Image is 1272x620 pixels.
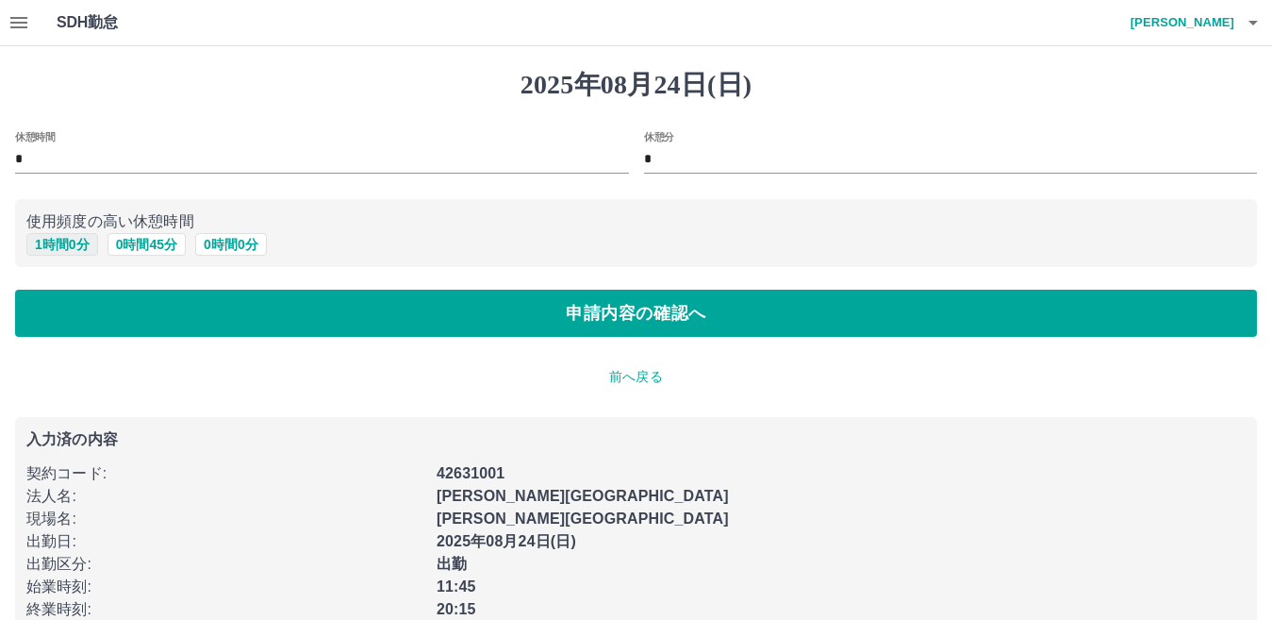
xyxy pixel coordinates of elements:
b: 42631001 [437,465,504,481]
p: 前へ戻る [15,367,1257,387]
b: [PERSON_NAME][GEOGRAPHIC_DATA] [437,488,729,504]
p: 出勤日 : [26,530,425,553]
b: 出勤 [437,556,467,572]
p: 契約コード : [26,462,425,485]
p: 始業時刻 : [26,576,425,598]
label: 休憩分 [644,129,674,143]
b: 20:15 [437,601,476,617]
p: 入力済の内容 [26,432,1246,447]
h1: 2025年08月24日(日) [15,69,1257,101]
button: 0時間0分 [195,233,267,256]
button: 申請内容の確認へ [15,290,1257,337]
button: 0時間45分 [107,233,186,256]
b: 11:45 [437,578,476,595]
label: 休憩時間 [15,129,55,143]
p: 現場名 : [26,508,425,530]
p: 法人名 : [26,485,425,508]
button: 1時間0分 [26,233,98,256]
p: 使用頻度の高い休憩時間 [26,210,1246,233]
b: 2025年08月24日(日) [437,533,576,549]
b: [PERSON_NAME][GEOGRAPHIC_DATA] [437,511,729,527]
p: 出勤区分 : [26,553,425,576]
